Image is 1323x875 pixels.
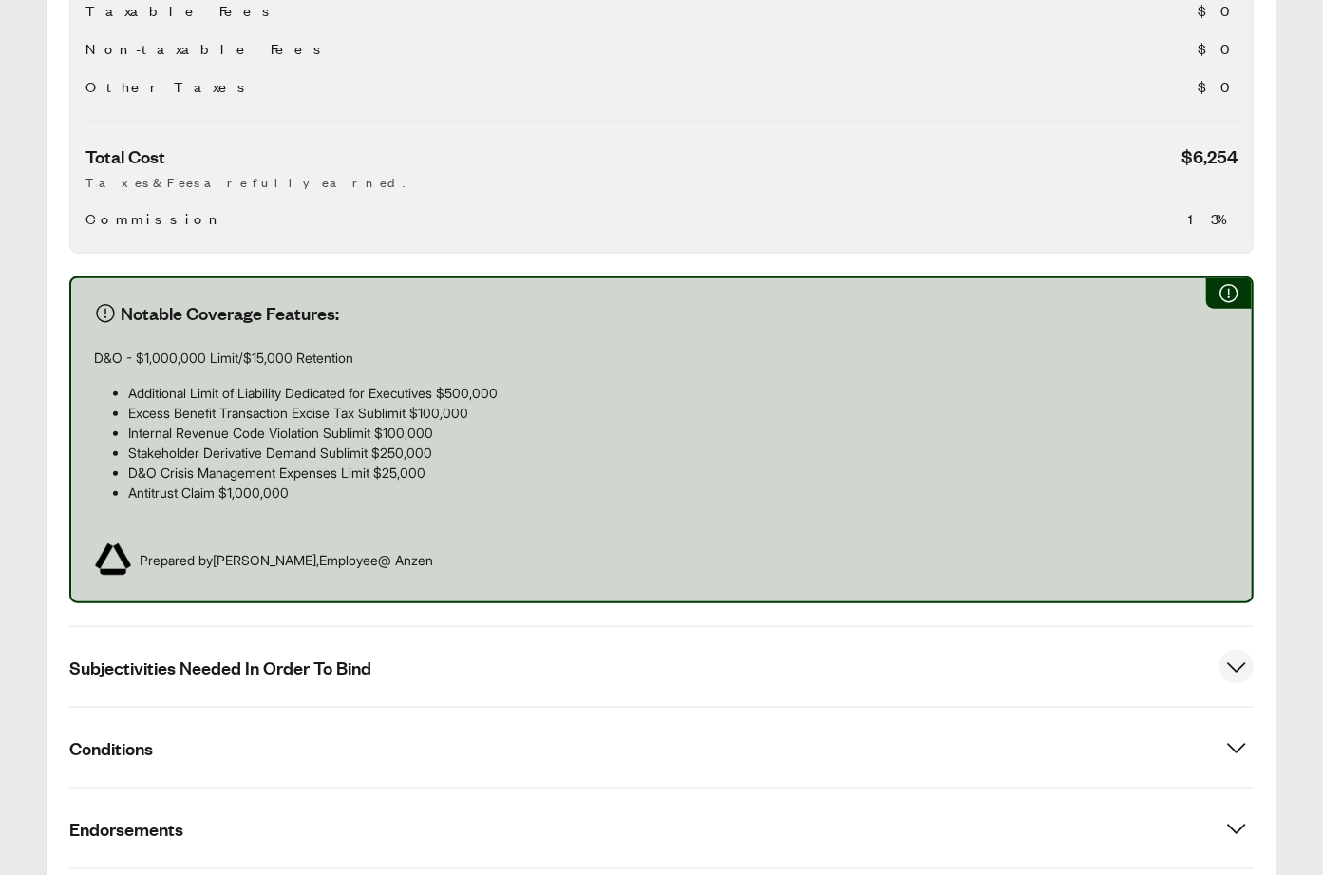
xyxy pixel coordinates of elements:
[1188,207,1238,230] span: 13%
[94,348,1229,368] p: D&O - $1,000,000 Limit/$15,000 Retention
[128,483,1229,503] p: Antitrust Claim $1,000,000
[69,708,1254,788] button: Conditions
[128,383,1229,403] p: Additional Limit of Liability Dedicated for Executives $500,000
[85,144,165,168] span: Total Cost
[128,423,1229,443] p: Internal Revenue Code Violation Sublimit $100,000
[85,172,1238,192] p: Taxes & Fees are fully earned.
[85,207,225,230] span: Commission
[69,656,371,679] span: Subjectivities Needed In Order To Bind
[1198,75,1238,98] span: $0
[69,817,183,841] span: Endorsements
[1198,37,1238,60] span: $0
[85,37,329,60] span: Non-taxable Fees
[128,463,1229,483] p: D&O Crisis Management Expenses Limit $25,000
[121,301,339,325] span: Notable Coverage Features:
[69,789,1254,868] button: Endorsements
[69,627,1254,707] button: Subjectivities Needed In Order To Bind
[85,75,253,98] span: Other Taxes
[128,443,1229,463] p: Stakeholder Derivative Demand Sublimit $250,000
[128,403,1229,423] p: Excess Benefit Transaction Excise Tax Sublimit $100,000
[69,736,153,760] span: Conditions
[1181,144,1238,168] span: $6,254
[140,550,433,570] span: Prepared by [PERSON_NAME] , Employee @ Anzen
